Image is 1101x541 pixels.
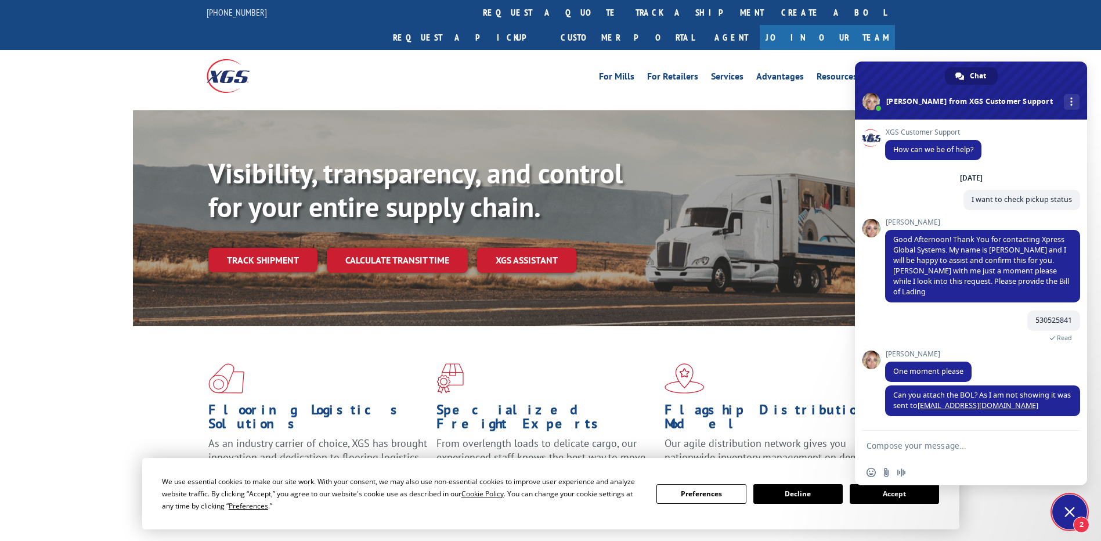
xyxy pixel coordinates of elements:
[162,475,642,512] div: We use essential cookies to make our site work. With your consent, we may also use non-essential ...
[208,155,623,225] b: Visibility, transparency, and control for your entire supply chain.
[436,403,656,437] h1: Specialized Freight Experts
[885,218,1080,226] span: [PERSON_NAME]
[945,67,998,85] div: Chat
[647,72,698,85] a: For Retailers
[142,458,959,529] div: Cookie Consent Prompt
[703,25,760,50] a: Agent
[1064,94,1080,110] div: More channels
[436,437,656,488] p: From overlength loads to delicate cargo, our experienced staff knows the best way to move your fr...
[208,248,317,272] a: Track shipment
[753,484,843,504] button: Decline
[208,403,428,437] h1: Flooring Logistics Solutions
[867,468,876,477] span: Insert an emoji
[461,489,504,499] span: Cookie Policy
[665,363,705,394] img: xgs-icon-flagship-distribution-model-red
[599,72,634,85] a: For Mills
[893,366,963,376] span: One moment please
[893,390,1071,410] span: Can you attach the BOL? As I am not showing it was sent to
[817,72,857,85] a: Resources
[477,248,576,273] a: XGS ASSISTANT
[893,145,973,154] span: How can we be of help?
[1035,315,1072,325] span: 530525841
[665,403,884,437] h1: Flagship Distribution Model
[207,6,267,18] a: [PHONE_NUMBER]
[1057,334,1072,342] span: Read
[436,363,464,394] img: xgs-icon-focused-on-flooring-red
[867,441,1050,451] textarea: Compose your message...
[882,468,891,477] span: Send a file
[972,194,1072,204] span: I want to check pickup status
[552,25,703,50] a: Customer Portal
[711,72,743,85] a: Services
[1073,517,1089,533] span: 2
[229,501,268,511] span: Preferences
[893,235,1069,297] span: Good Afternoon! Thank You for contacting Xpress Global Systems. My name is [PERSON_NAME] and I wi...
[665,437,878,464] span: Our agile distribution network gives you nationwide inventory management on demand.
[384,25,552,50] a: Request a pickup
[1052,495,1087,529] div: Close chat
[960,175,983,182] div: [DATE]
[885,350,972,358] span: [PERSON_NAME]
[897,468,906,477] span: Audio message
[208,437,427,478] span: As an industry carrier of choice, XGS has brought innovation and dedication to flooring logistics...
[208,363,244,394] img: xgs-icon-total-supply-chain-intelligence-red
[918,401,1038,410] a: [EMAIL_ADDRESS][DOMAIN_NAME]
[756,72,804,85] a: Advantages
[656,484,746,504] button: Preferences
[327,248,468,273] a: Calculate transit time
[970,67,986,85] span: Chat
[850,484,939,504] button: Accept
[885,128,981,136] span: XGS Customer Support
[760,25,895,50] a: Join Our Team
